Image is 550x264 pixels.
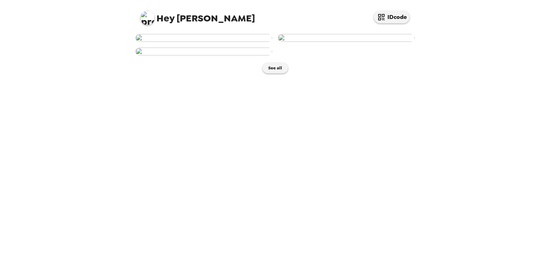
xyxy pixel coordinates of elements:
[135,48,272,55] img: user-269412
[135,34,272,42] img: user-269468
[374,11,410,23] button: IDcode
[156,12,174,25] span: Hey
[262,63,288,73] button: See all
[278,34,415,42] img: user-269414
[140,7,255,23] span: [PERSON_NAME]
[140,11,155,25] img: profile pic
